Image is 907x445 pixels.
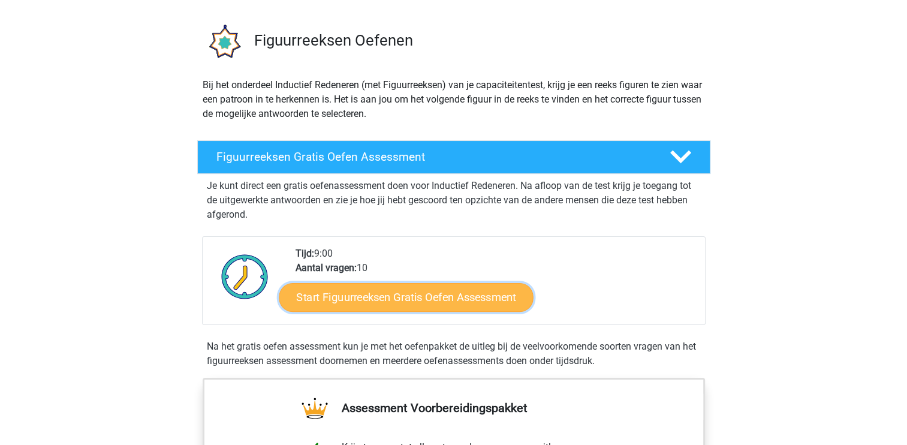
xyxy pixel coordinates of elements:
h4: Figuurreeksen Gratis Oefen Assessment [216,150,650,164]
p: Je kunt direct een gratis oefenassessment doen voor Inductief Redeneren. Na afloop van de test kr... [207,179,701,222]
div: 9:00 10 [287,246,704,324]
p: Bij het onderdeel Inductief Redeneren (met Figuurreeksen) van je capaciteitentest, krijg je een r... [203,78,705,121]
img: Klok [215,246,275,306]
b: Tijd: [296,248,314,259]
a: Figuurreeksen Gratis Oefen Assessment [192,140,715,174]
h3: Figuurreeksen Oefenen [254,31,701,50]
a: Start Figuurreeksen Gratis Oefen Assessment [279,282,533,311]
div: Na het gratis oefen assessment kun je met het oefenpakket de uitleg bij de veelvoorkomende soorte... [202,339,706,368]
img: figuurreeksen [198,17,249,68]
b: Aantal vragen: [296,262,357,273]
